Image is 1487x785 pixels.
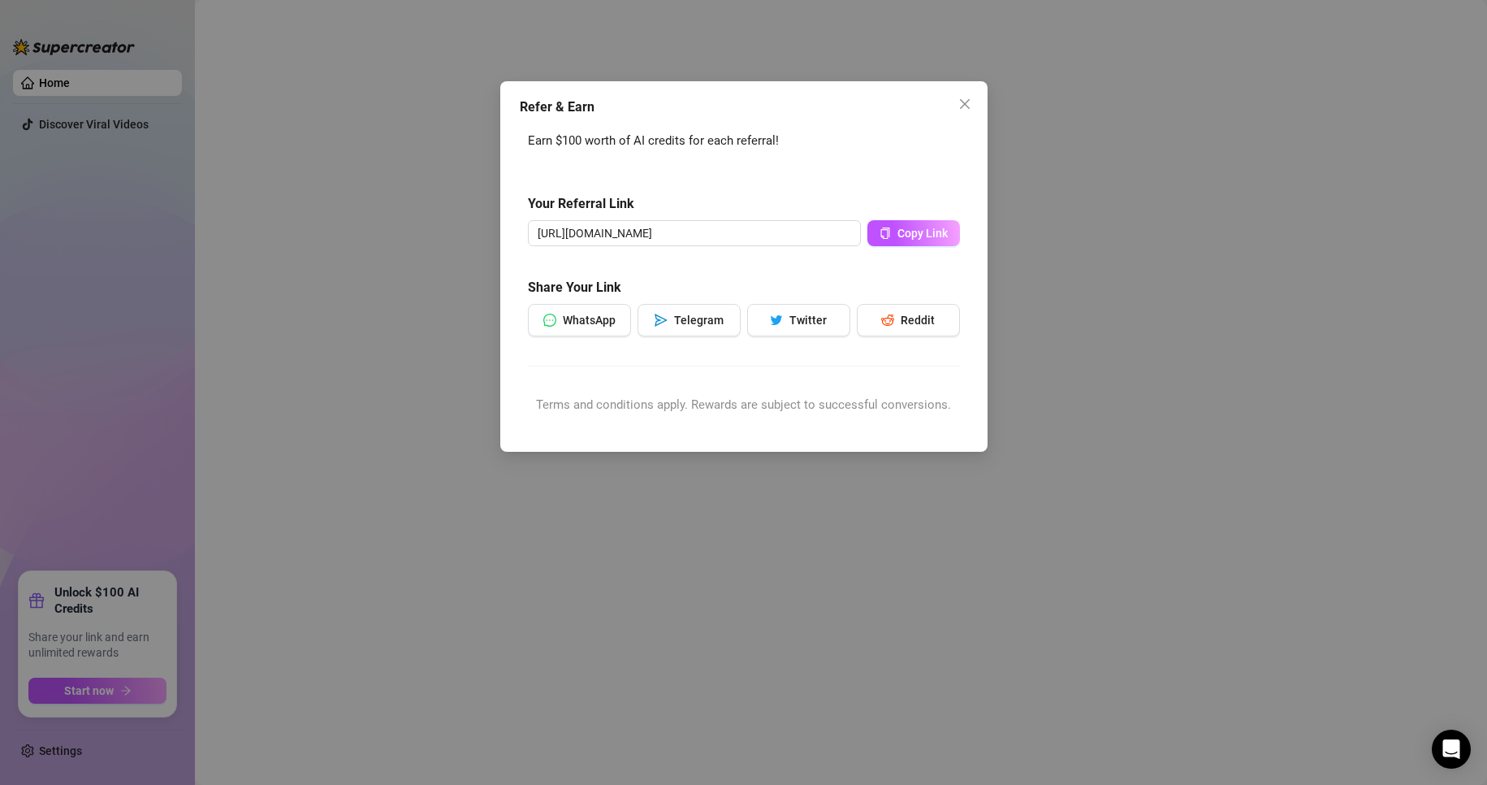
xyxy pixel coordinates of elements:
span: Twitter [789,314,827,327]
div: Earn $100 worth of AI credits for each referral! [528,132,960,151]
div: Refer & Earn [520,98,968,117]
span: Close [952,98,978,111]
h5: Your Referral Link [528,194,960,214]
h5: Share Your Link [528,278,960,297]
button: Close [952,91,978,117]
div: Open Intercom Messenger [1432,730,1471,769]
span: send [655,314,668,327]
span: WhatsApp [563,314,616,327]
span: Reddit [901,314,935,327]
span: Telegram [674,314,724,327]
span: Copy Link [897,227,948,240]
span: message [543,314,556,327]
span: close [958,98,971,111]
button: messageWhatsApp [528,304,631,336]
button: redditReddit [857,304,960,336]
button: sendTelegram [638,304,741,336]
span: twitter [770,314,783,327]
span: copy [880,228,891,239]
button: twitterTwitter [747,304,850,336]
button: Copy Link [867,220,960,246]
div: Terms and conditions apply. Rewards are subject to successful conversions. [528,396,960,415]
span: reddit [881,314,894,327]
